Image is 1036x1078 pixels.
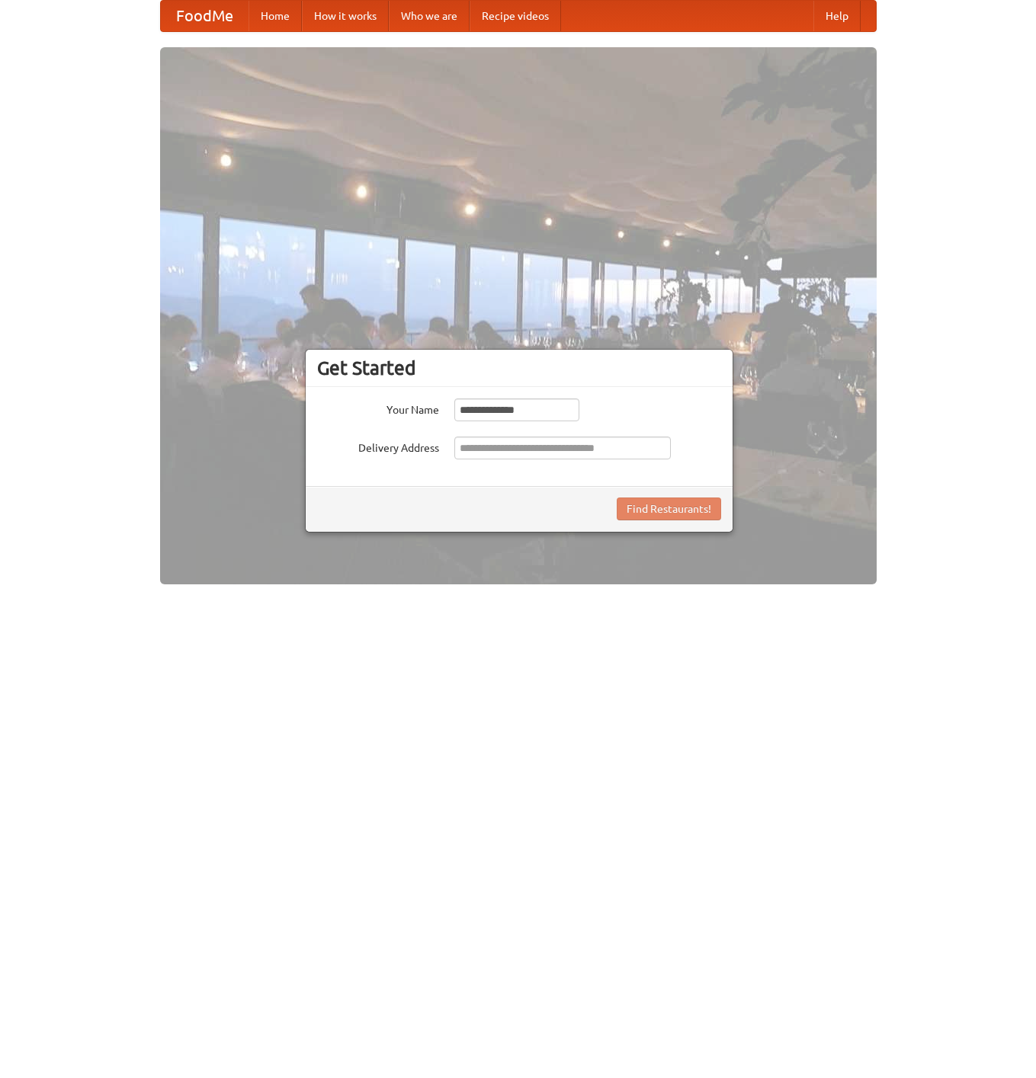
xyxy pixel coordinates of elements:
[470,1,561,31] a: Recipe videos
[317,437,439,456] label: Delivery Address
[249,1,302,31] a: Home
[389,1,470,31] a: Who we are
[302,1,389,31] a: How it works
[317,357,721,379] h3: Get Started
[813,1,861,31] a: Help
[317,398,439,417] label: Your Name
[617,497,721,520] button: Find Restaurants!
[161,1,249,31] a: FoodMe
